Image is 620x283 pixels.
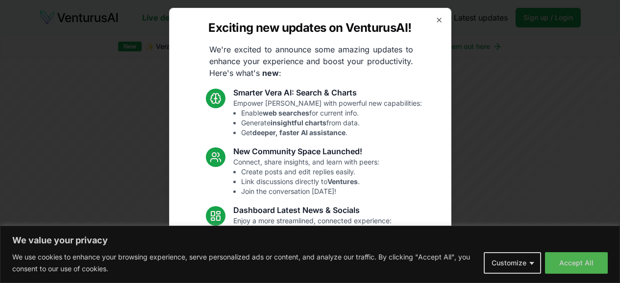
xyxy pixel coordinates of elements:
[312,226,358,235] strong: introductions
[233,145,379,157] h3: New Community Space Launched!
[233,204,392,216] h3: Dashboard Latest News & Socials
[233,263,384,275] h3: Fixes and UI Polish
[241,167,379,177] li: Create posts and edit replies easily.
[241,128,422,138] li: Get .
[253,246,333,254] strong: trending relevant social
[241,108,422,118] li: Enable for current info.
[233,87,422,98] h3: Smarter Vera AI: Search & Charts
[241,187,379,196] li: Join the conversation [DATE]!
[262,68,279,78] strong: new
[327,177,358,186] strong: Ventures
[208,20,411,36] h2: Exciting new updates on VenturusAI!
[263,109,309,117] strong: web searches
[241,236,392,245] li: Access articles.
[241,226,392,236] li: Standardized analysis .
[233,98,422,138] p: Empower [PERSON_NAME] with powerful new capabilities:
[241,118,422,128] li: Generate from data.
[233,157,379,196] p: Connect, share insights, and learn with peers:
[201,44,421,79] p: We're excited to announce some amazing updates to enhance your experience and boost your producti...
[265,236,333,244] strong: latest industry news
[241,245,392,255] li: See topics.
[233,216,392,255] p: Enjoy a more streamlined, connected experience:
[271,118,326,127] strong: insightful charts
[241,177,379,187] li: Link discussions directly to .
[252,128,346,137] strong: deeper, faster AI assistance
